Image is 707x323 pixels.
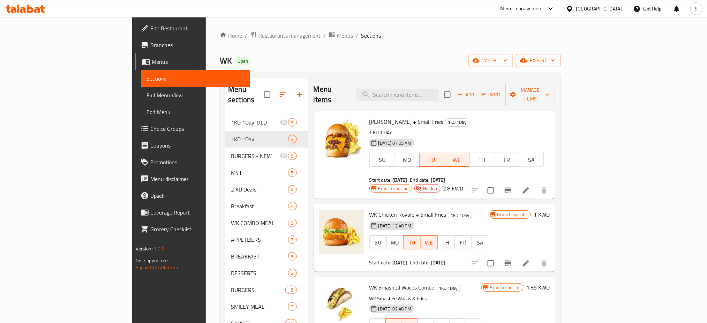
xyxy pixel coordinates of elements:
[436,284,461,292] div: 1KD 1Day
[288,236,296,243] span: 7
[406,238,418,248] span: TU
[369,117,444,127] span: [PERSON_NAME] + Small Fries
[397,155,416,165] span: MO
[225,265,308,281] div: DESSERTS2
[480,89,503,100] button: Sort
[441,238,452,248] span: TH
[369,235,387,249] button: SU
[361,31,381,40] span: Sections
[231,235,288,244] div: APPETIZERS
[516,54,561,67] button: export
[511,86,550,103] span: Manage items
[231,269,288,277] span: DESSERTS
[288,202,297,210] div: items
[369,128,544,137] p: 1 KD 1 DAY
[150,141,245,150] span: Coupons
[505,84,556,105] button: Manage items
[457,91,475,99] span: Add
[356,89,439,101] input: search
[288,203,296,210] span: 4
[448,211,472,219] span: 1KD 1Day
[314,84,348,105] h2: Menu items
[152,58,245,66] span: Menus
[394,153,419,167] button: MO
[220,31,561,40] nav: breadcrumb
[447,155,467,165] span: WE
[421,235,438,249] button: WE
[291,86,308,103] button: Add section
[536,182,552,199] button: delete
[136,244,153,253] span: Version:
[231,118,279,127] span: 1KD 1Day-OLD
[136,263,180,272] a: Support.OpsPlatform
[288,168,297,177] div: items
[445,118,469,126] span: 1KD 1Day
[319,210,364,254] img: WK Chicken Royale + Small Fries
[419,153,444,167] button: TU
[231,168,288,177] span: M41
[474,238,486,248] span: SA
[146,108,245,116] span: Edit Menu
[288,219,297,227] div: items
[390,238,401,248] span: MO
[483,183,498,198] span: Select to update
[369,258,392,267] span: Start date:
[288,253,296,260] span: 9
[422,155,442,165] span: TU
[288,235,297,244] div: items
[373,238,384,248] span: SU
[274,86,291,103] span: Sort sections
[487,284,523,291] span: Branch specific
[231,302,288,311] span: SMILEY MEAL
[280,118,288,127] svg: Inactive section
[536,255,552,272] button: delete
[288,269,297,277] div: items
[288,119,296,126] span: 9
[231,219,288,227] span: WK COMBO MEAL
[482,91,501,99] span: Sort
[231,152,279,160] span: BURGERS - NEW
[369,153,394,167] button: SU
[497,155,516,165] span: FR
[522,186,530,195] a: Edit menu item
[376,306,414,312] span: [DATE] 02:48 PM
[141,70,250,87] a: Sections
[376,223,414,229] span: [DATE] 12:48 PM
[369,175,392,185] span: Start date:
[440,87,455,102] span: Select section
[288,186,296,193] span: 4
[288,302,297,311] div: items
[225,164,308,181] div: M415
[431,175,445,185] b: [DATE]
[150,225,245,233] span: Grocery Checklist
[499,255,516,272] button: Branch-specific-item
[369,294,481,303] p: WK Smashed Wacos & Fries
[141,87,250,104] a: Full Menu View
[154,244,165,253] span: 1.0.0
[135,204,250,221] a: Coverage Report
[431,258,445,267] b: [DATE]
[225,231,308,248] div: APPETIZERS7
[231,286,285,294] div: BURGERS
[494,153,519,167] button: FR
[150,158,245,166] span: Promotions
[403,235,421,249] button: TU
[146,91,245,99] span: Full Menu View
[410,175,430,185] span: End date:
[136,256,168,265] span: Get support on:
[225,281,308,298] div: BURGERS15
[393,175,407,185] b: [DATE]
[423,238,435,248] span: WE
[135,171,250,187] a: Menu disclaimer
[150,24,245,32] span: Edit Restaurant
[337,31,353,40] span: Menus
[288,118,297,127] div: items
[231,135,288,143] div: 1KD 1Day
[250,31,321,40] a: Restaurants management
[444,153,469,167] button: WE
[288,220,296,226] span: 3
[135,154,250,171] a: Promotions
[373,155,392,165] span: SU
